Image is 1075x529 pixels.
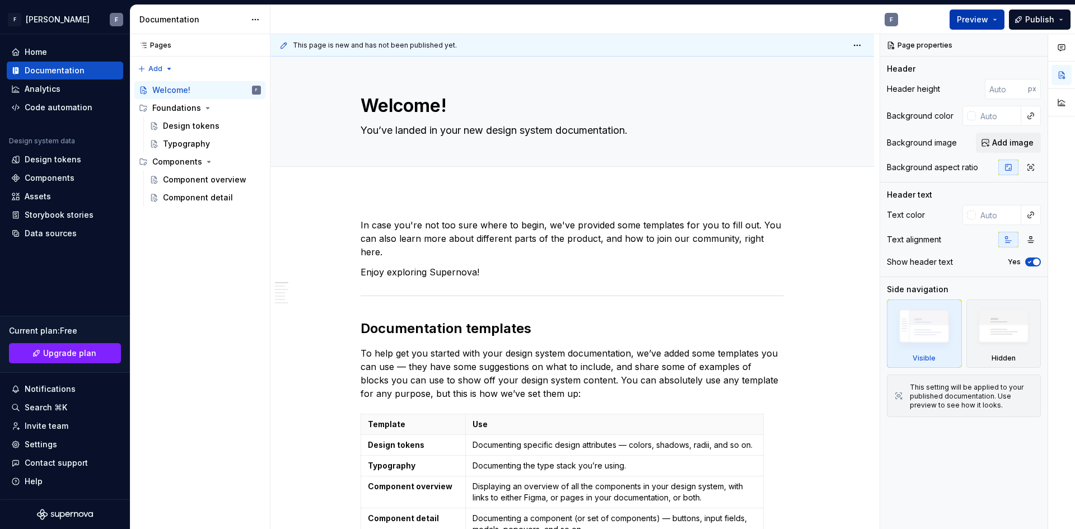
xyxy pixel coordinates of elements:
button: Publish [1009,10,1071,30]
div: Settings [25,439,57,450]
button: Notifications [7,380,123,398]
a: Analytics [7,80,123,98]
a: Code automation [7,99,123,116]
div: Hidden [966,299,1041,368]
textarea: You’ve landed in your new design system documentation. [358,121,782,139]
div: Component detail [163,192,233,203]
div: Data sources [25,228,77,239]
a: Data sources [7,224,123,242]
div: Assets [25,191,51,202]
div: Header text [887,189,932,200]
div: Notifications [25,383,76,395]
input: Auto [976,106,1021,126]
input: Auto [985,79,1028,99]
span: This page is new and has not been published yet. [293,41,457,50]
span: Preview [957,14,988,25]
a: Component overview [145,171,265,189]
div: Current plan : Free [9,325,121,336]
button: Upgrade plan [9,343,121,363]
input: Auto [976,205,1021,225]
p: px [1028,85,1036,93]
a: Typography [145,135,265,153]
a: Components [7,169,123,187]
textarea: Welcome! [358,92,782,119]
p: Use [473,419,756,430]
div: Documentation [25,65,85,76]
div: This setting will be applied to your published documentation. Use preview to see how it looks. [910,383,1034,410]
p: Enjoy exploring Supernova! [361,265,784,279]
div: Storybook stories [25,209,94,221]
label: Yes [1008,258,1021,266]
button: Add [134,61,176,77]
strong: Typography [368,461,415,470]
div: Components [25,172,74,184]
span: Add image [992,137,1034,148]
p: Displaying an overview of all the components in your design system, with links to either Figma, o... [473,481,756,503]
div: Design tokens [25,154,81,165]
strong: Design tokens [368,440,424,450]
div: Contact support [25,457,88,469]
div: Background aspect ratio [887,162,978,173]
div: Background image [887,137,957,148]
h2: Documentation templates [361,320,784,338]
p: To help get you started with your design system documentation, we’ve added some templates you can... [361,347,784,400]
span: Publish [1025,14,1054,25]
div: Visible [887,299,962,368]
div: Typography [163,138,210,149]
a: Design tokens [145,117,265,135]
button: Search ⌘K [7,399,123,416]
button: Help [7,472,123,490]
p: In case you're not too sure where to begin, we've provided some templates for you to fill out. Yo... [361,218,784,259]
div: Pages [134,41,171,50]
button: Add image [976,133,1041,153]
div: Background color [887,110,954,121]
div: Hidden [992,354,1016,363]
div: Text color [887,209,925,221]
div: Analytics [25,83,60,95]
span: Upgrade plan [43,348,96,359]
div: F [115,15,118,24]
a: Invite team [7,417,123,435]
div: Header height [887,83,940,95]
div: Home [25,46,47,58]
div: Components [152,156,202,167]
div: F [890,15,893,24]
div: Components [134,153,265,171]
a: Component detail [145,189,265,207]
div: Design system data [9,137,75,146]
button: F[PERSON_NAME]F [2,7,128,31]
button: Contact support [7,454,123,472]
a: Welcome!F [134,81,265,99]
div: Welcome! [152,85,190,96]
strong: Component detail [368,513,439,523]
div: F [255,85,258,96]
div: Page tree [134,81,265,207]
div: Foundations [134,99,265,117]
div: Search ⌘K [25,402,67,413]
div: Foundations [152,102,201,114]
div: Visible [913,354,936,363]
p: Template [368,419,459,430]
span: Add [148,64,162,73]
a: Assets [7,188,123,205]
div: F [8,13,21,26]
a: Home [7,43,123,61]
div: Design tokens [163,120,219,132]
div: Help [25,476,43,487]
div: Text alignment [887,234,941,245]
svg: Supernova Logo [37,509,93,520]
button: Preview [950,10,1004,30]
strong: Component overview [368,481,452,491]
a: Settings [7,436,123,453]
div: Side navigation [887,284,948,295]
div: Invite team [25,420,68,432]
div: Header [887,63,915,74]
div: Documentation [139,14,245,25]
a: Documentation [7,62,123,79]
div: Code automation [25,102,92,113]
a: Design tokens [7,151,123,168]
p: Documenting specific design attributes — colors, shadows, radii, and so on. [473,439,756,451]
a: Storybook stories [7,206,123,224]
div: Show header text [887,256,953,268]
